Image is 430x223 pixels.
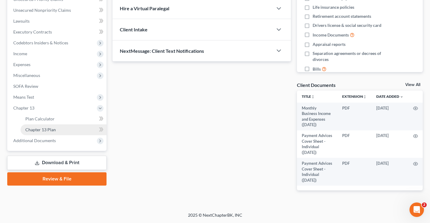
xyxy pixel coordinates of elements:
span: Separation agreements or decrees of divorces [313,50,386,62]
a: Review & File [7,172,107,186]
div: Client Documents [297,82,336,88]
span: SOFA Review [13,84,38,89]
span: Appraisal reports [313,41,346,47]
i: unfold_more [311,95,315,99]
span: Lawsuits [13,18,30,24]
span: Expenses [13,62,30,67]
a: Unsecured Nonpriority Claims [8,5,107,16]
i: unfold_more [363,95,367,99]
span: Bills [313,66,321,72]
span: Miscellaneous [13,73,40,78]
a: Lawsuits [8,16,107,27]
span: Executory Contracts [13,29,52,34]
a: Executory Contracts [8,27,107,37]
a: Date Added expand_more [376,94,403,99]
td: PDF [337,158,371,186]
td: Payment Advices Cover Sheet - Individual ([DATE]) [297,158,337,186]
span: Life insurance policies [313,4,354,10]
a: Titleunfold_more [302,94,315,99]
span: Means Test [13,94,34,100]
span: Additional Documents [13,138,56,143]
span: NextMessage: Client Text Notifications [120,48,204,54]
span: Income Documents [313,32,349,38]
a: Download & Print [7,156,107,170]
span: Hire a Virtual Paralegal [120,5,169,11]
a: Plan Calculator [21,113,107,124]
a: View All [405,83,420,87]
td: [DATE] [371,103,408,130]
td: Monthly Business Income and Expenses ([DATE]) [297,103,337,130]
span: Retirement account statements [313,13,371,19]
a: SOFA Review [8,81,107,92]
span: Codebtors Insiders & Notices [13,40,68,45]
td: PDF [337,103,371,130]
span: Drivers license & social security card [313,22,381,28]
a: Extensionunfold_more [342,94,367,99]
div: 2025 © NextChapterBK, INC [43,212,387,223]
span: Chapter 13 Plan [25,127,56,132]
i: expand_more [400,95,403,99]
span: Plan Calculator [25,116,55,121]
span: Chapter 13 [13,105,34,110]
td: PDF [337,130,371,158]
span: 2 [422,202,427,207]
span: Income [13,51,27,56]
span: Unsecured Nonpriority Claims [13,8,71,13]
span: Client Intake [120,27,148,32]
a: Chapter 13 Plan [21,124,107,135]
td: [DATE] [371,158,408,186]
td: Payment Advices Cover Sheet - Individual ([DATE]) [297,130,337,158]
td: [DATE] [371,130,408,158]
iframe: Intercom live chat [409,202,424,217]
